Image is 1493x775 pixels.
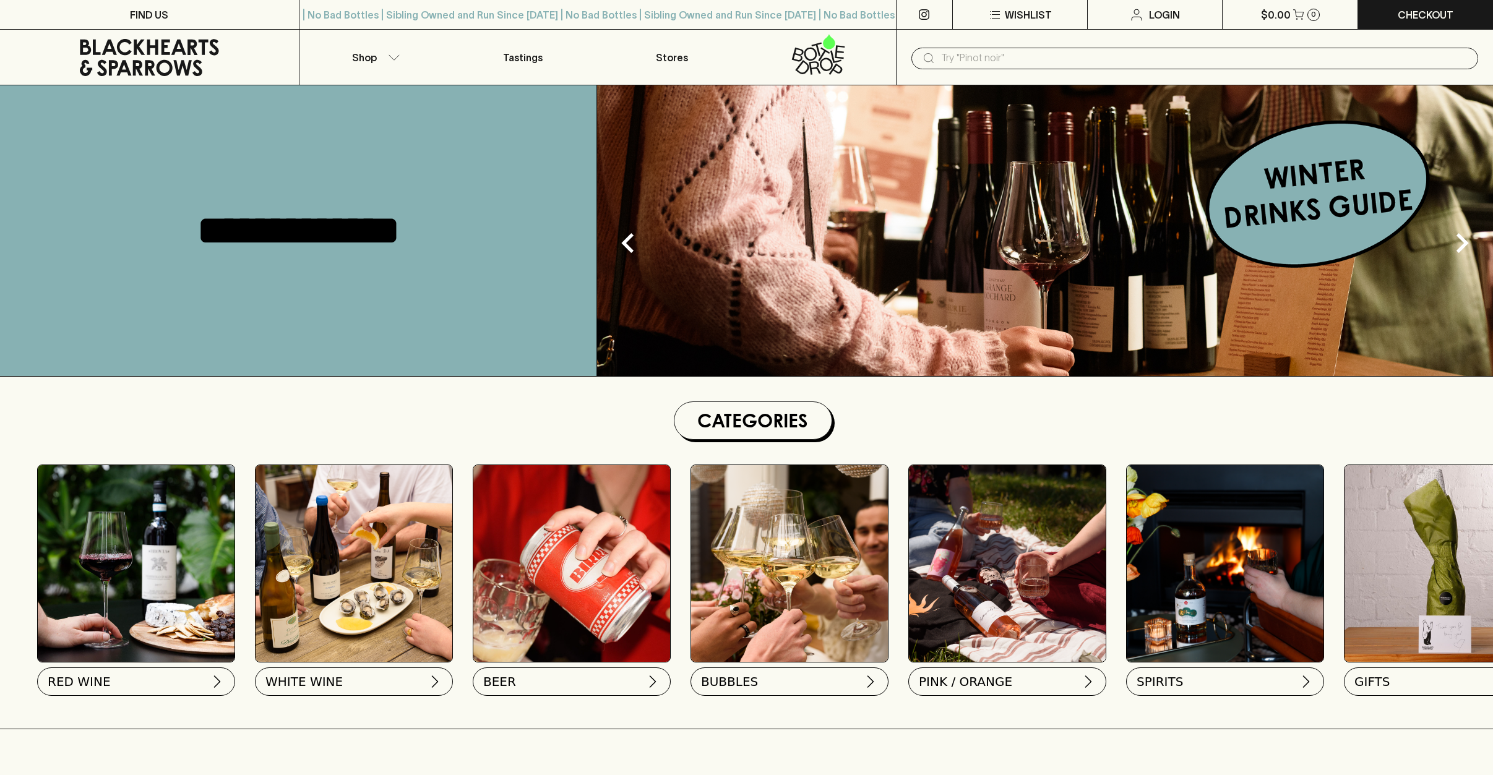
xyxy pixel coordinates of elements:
button: SPIRITS [1126,667,1324,696]
p: Tastings [503,50,543,65]
p: Checkout [1398,7,1453,22]
p: $0.00 [1261,7,1291,22]
span: BUBBLES [701,673,758,690]
button: PINK / ORANGE [908,667,1106,696]
img: optimise [256,465,452,662]
img: Red Wine Tasting [38,465,234,662]
img: chevron-right.svg [210,674,225,689]
p: Stores [656,50,688,65]
a: Tastings [449,30,598,85]
button: WHITE WINE [255,667,453,696]
button: BUBBLES [691,667,888,696]
button: RED WINE [37,667,235,696]
img: gospel_collab-2 1 [1127,465,1323,662]
img: chevron-right.svg [1299,674,1314,689]
img: gospel_collab-2 1 [909,465,1106,662]
button: Next [1437,218,1487,268]
button: Previous [603,218,653,268]
span: GIFTS [1354,673,1390,690]
p: Login [1149,7,1180,22]
span: SPIRITS [1137,673,1183,690]
p: 0 [1311,11,1316,18]
p: Wishlist [1005,7,1052,22]
a: Stores [598,30,747,85]
img: chevron-right.svg [645,674,660,689]
span: RED WINE [48,673,111,690]
input: Try "Pinot noir" [941,48,1468,68]
span: BEER [483,673,516,690]
h1: Categories [679,407,827,434]
img: optimise [597,85,1493,376]
img: chevron-right.svg [863,674,878,689]
img: BIRRA_GOOD-TIMES_INSTA-2 1/optimise?auth=Mjk3MjY0ODMzMw__ [473,465,670,662]
img: 2022_Festive_Campaign_INSTA-16 1 [691,465,888,662]
button: Shop [299,30,449,85]
p: Shop [352,50,377,65]
img: chevron-right.svg [1081,674,1096,689]
img: chevron-right.svg [428,674,442,689]
p: FIND US [130,7,168,22]
button: BEER [473,667,671,696]
span: PINK / ORANGE [919,673,1012,690]
span: WHITE WINE [265,673,343,690]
